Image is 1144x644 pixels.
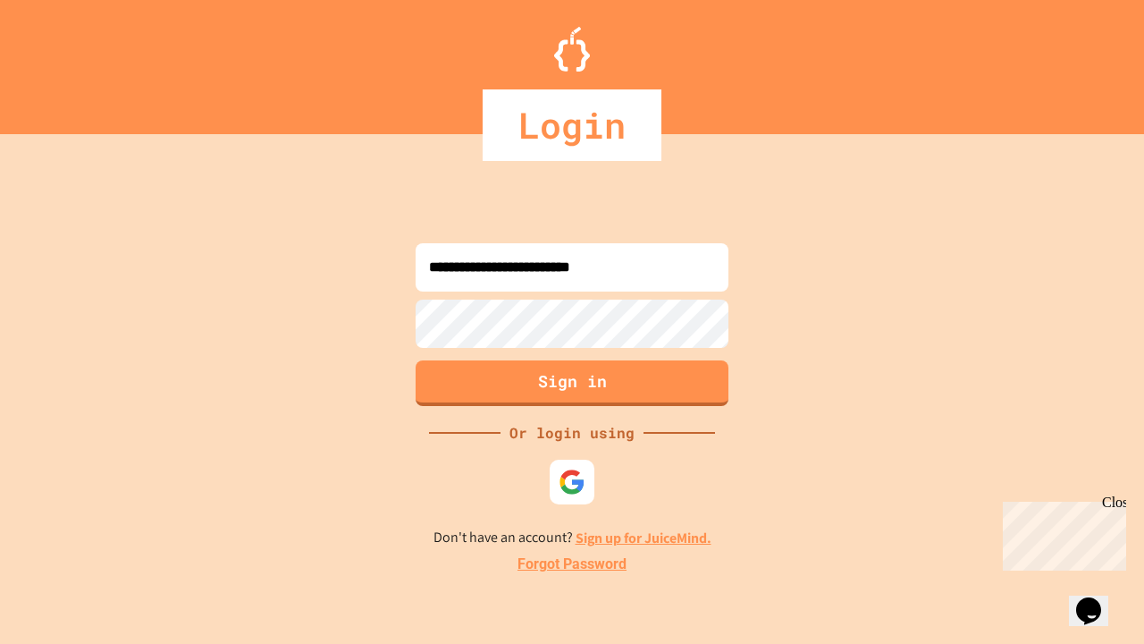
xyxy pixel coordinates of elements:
button: Sign in [416,360,728,406]
a: Sign up for JuiceMind. [576,529,711,547]
a: Forgot Password [517,554,627,575]
div: Login [483,89,661,161]
iframe: chat widget [996,495,1126,571]
div: Or login using [500,422,643,444]
img: google-icon.svg [559,469,585,496]
img: Logo.svg [554,27,590,72]
div: Chat with us now!Close [7,7,123,114]
iframe: chat widget [1069,572,1126,626]
p: Don't have an account? [433,527,711,549]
